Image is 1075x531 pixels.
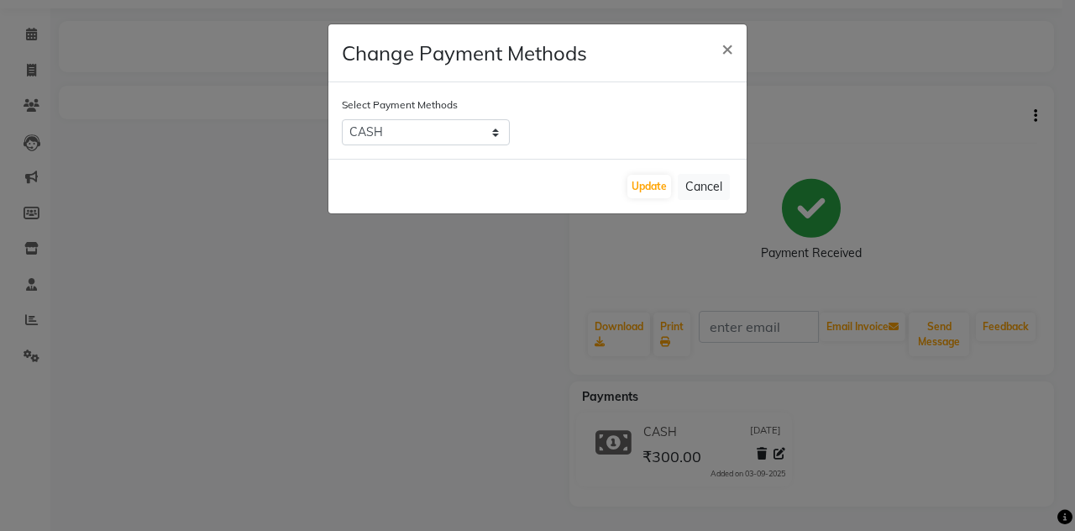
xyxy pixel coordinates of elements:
button: Update [627,175,671,198]
button: Close [708,24,747,71]
h4: Change Payment Methods [342,38,587,68]
button: Cancel [678,174,730,200]
label: Select Payment Methods [342,97,458,113]
span: × [721,35,733,60]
